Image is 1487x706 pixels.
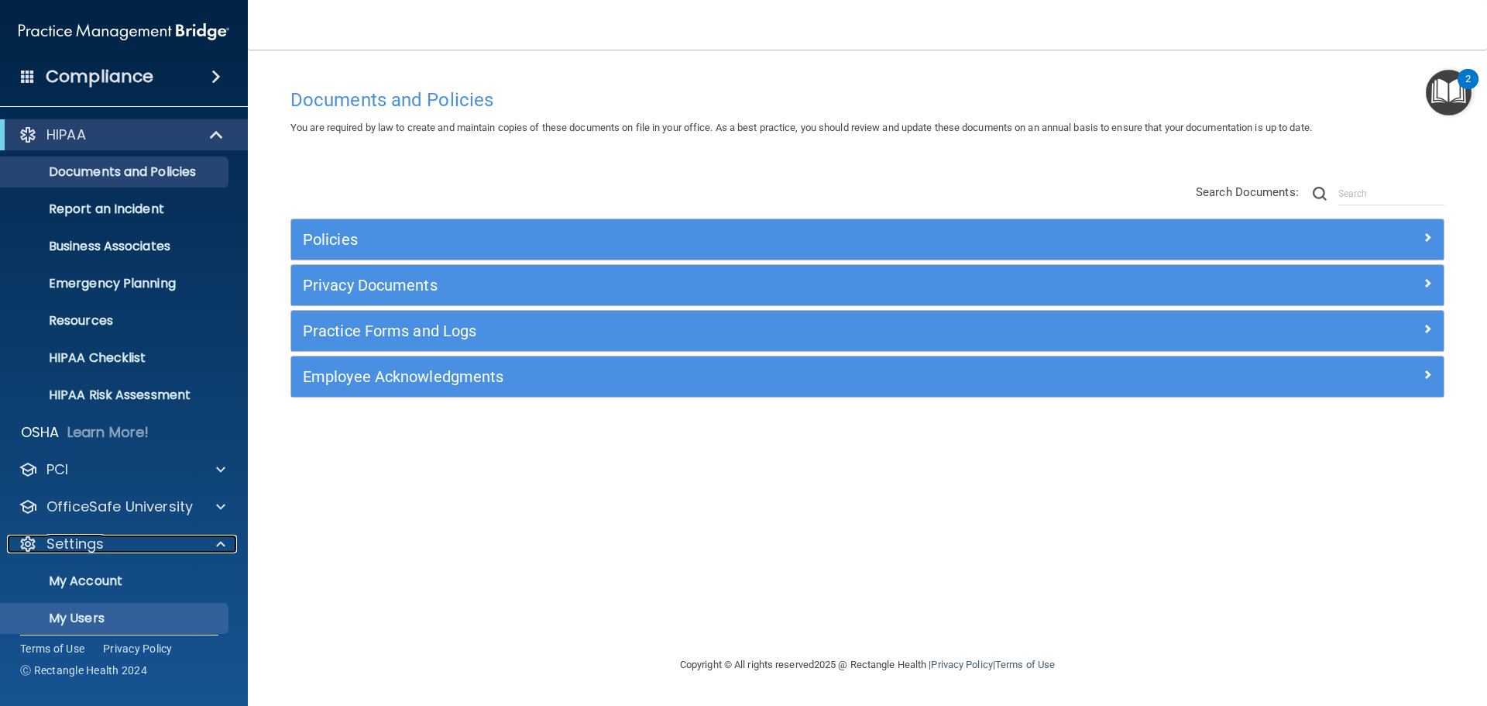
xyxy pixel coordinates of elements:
[19,460,225,479] a: PCI
[10,350,222,366] p: HIPAA Checklist
[1196,185,1299,199] span: Search Documents:
[67,423,149,442] p: Learn More!
[46,460,68,479] p: PCI
[21,423,60,442] p: OSHA
[10,164,222,180] p: Documents and Policies
[303,231,1144,248] h5: Policies
[20,641,84,656] a: Terms of Use
[19,535,225,553] a: Settings
[1313,187,1327,201] img: ic-search.3b580494.png
[290,122,1312,133] span: You are required by law to create and maintain copies of these documents on file in your office. ...
[931,659,992,670] a: Privacy Policy
[10,573,222,589] p: My Account
[20,663,147,678] span: Ⓒ Rectangle Health 2024
[303,273,1432,298] a: Privacy Documents
[10,239,222,254] p: Business Associates
[103,641,173,656] a: Privacy Policy
[303,227,1432,252] a: Policies
[46,126,86,144] p: HIPAA
[290,90,1444,110] h4: Documents and Policies
[995,659,1055,670] a: Terms of Use
[303,277,1144,294] h5: Privacy Documents
[1426,70,1472,115] button: Open Resource Center, 2 new notifications
[10,276,222,291] p: Emergency Planning
[1338,182,1444,205] input: Search
[1465,79,1471,99] div: 2
[46,66,153,88] h4: Compliance
[46,498,193,516] p: OfficeSafe University
[10,201,222,217] p: Report an Incident
[303,368,1144,385] h5: Employee Acknowledgments
[585,640,1150,690] div: Copyright © All rights reserved 2025 @ Rectangle Health | |
[303,322,1144,339] h5: Practice Forms and Logs
[1219,596,1468,658] iframe: Drift Widget Chat Controller
[19,126,225,144] a: HIPAA
[46,535,104,553] p: Settings
[303,364,1432,389] a: Employee Acknowledgments
[10,387,222,403] p: HIPAA Risk Assessment
[303,319,1432,343] a: Practice Forms and Logs
[10,313,222,329] p: Resources
[19,16,229,47] img: PMB logo
[10,611,222,626] p: My Users
[19,498,225,516] a: OfficeSafe University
